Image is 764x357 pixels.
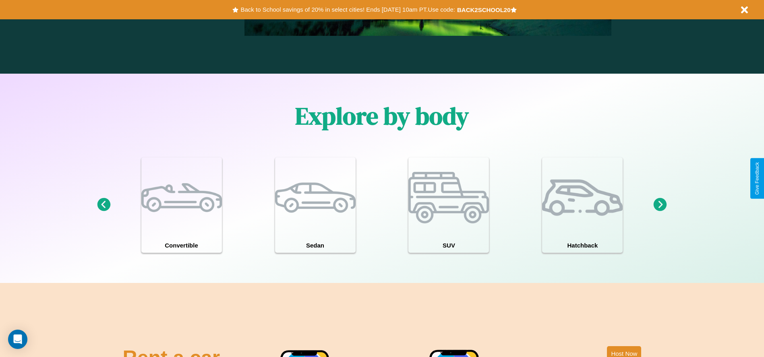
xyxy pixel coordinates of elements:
button: Back to School savings of 20% in select cities! Ends [DATE] 10am PT.Use code: [238,4,457,15]
h4: Sedan [275,238,356,253]
h1: Explore by body [295,99,469,132]
h4: SUV [408,238,489,253]
div: Give Feedback [754,162,760,195]
h4: Hatchback [542,238,623,253]
h4: Convertible [141,238,222,253]
div: Open Intercom Messenger [8,330,27,349]
b: BACK2SCHOOL20 [457,6,511,13]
